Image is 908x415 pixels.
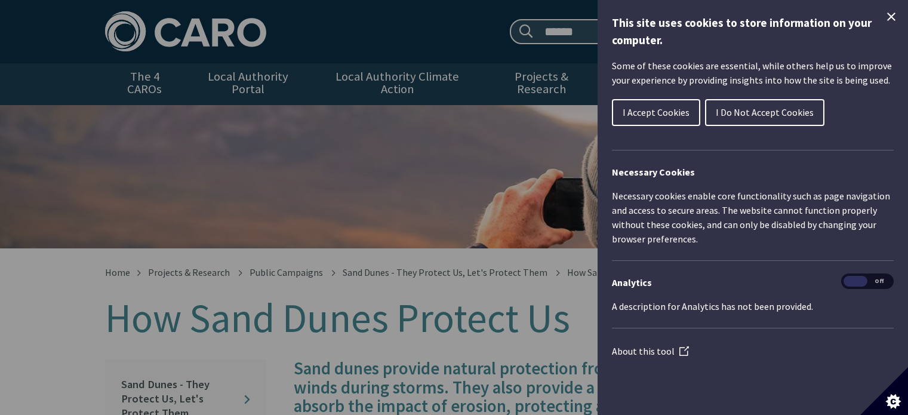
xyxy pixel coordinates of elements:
span: I Accept Cookies [623,106,690,118]
p: Necessary cookies enable core functionality such as page navigation and access to secure areas. T... [612,189,894,246]
h3: Analytics [612,275,894,290]
span: I Do Not Accept Cookies [716,106,814,118]
h1: This site uses cookies to store information on your computer. [612,14,894,49]
p: A description for Analytics has not been provided. [612,299,894,313]
button: I Accept Cookies [612,99,700,126]
button: Close Cookie Control [884,10,898,24]
span: On [844,276,867,287]
h2: Necessary Cookies [612,165,894,179]
p: Some of these cookies are essential, while others help us to improve your experience by providing... [612,59,894,87]
span: Off [867,276,891,287]
button: I Do Not Accept Cookies [705,99,824,126]
button: Set cookie preferences [860,367,908,415]
a: About this tool [612,345,689,357]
